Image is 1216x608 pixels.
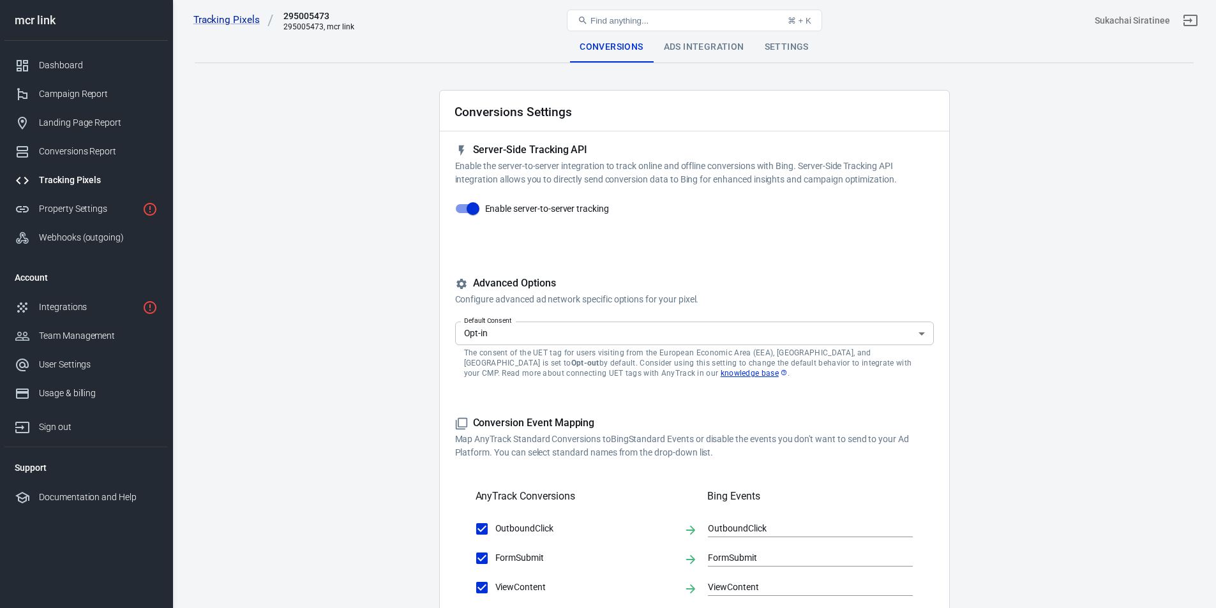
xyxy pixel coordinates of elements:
[455,322,934,345] div: Opt-in
[571,359,599,367] b: Opt-out
[39,174,158,187] div: Tracking Pixels
[4,166,168,195] a: Tracking Pixels
[4,350,168,379] a: User Settings
[1095,14,1170,27] div: Account id: Ntl6tuAK
[567,10,822,31] button: Find anything...⌘ + K
[4,408,168,441] a: Sign out
[142,300,158,315] svg: 1 networks not verified yet
[39,116,158,130] div: Landing Page Report
[39,387,158,400] div: Usage & billing
[455,277,934,290] h5: Advanced Options
[4,108,168,137] a: Landing Page Report
[4,51,168,80] a: Dashboard
[4,195,168,223] a: Property Settings
[464,316,511,325] label: Default Consent
[4,379,168,408] a: Usage & billing
[39,420,158,434] div: Sign out
[39,491,158,504] div: Documentation and Help
[476,490,575,503] h5: AnyTrack Conversions
[193,13,274,27] a: Tracking Pixels
[39,59,158,72] div: Dashboard
[708,521,894,537] input: Event Action
[39,145,158,158] div: Conversions Report
[142,202,158,217] svg: Property is not installed yet
[283,10,354,22] div: 295005473
[39,300,137,314] div: Integrations
[455,433,934,459] p: Map AnyTrack Standard Conversions to Bing Standard Events or disable the events you don't want to...
[721,368,788,378] a: knowledge base
[455,417,934,430] h5: Conversion Event Mapping
[39,202,137,216] div: Property Settings
[485,202,609,216] span: Enable server-to-server tracking
[455,293,934,306] p: Configure advanced ad network specific options for your pixel.
[283,22,354,31] div: 295005473, mcr link
[39,329,158,343] div: Team Management
[464,348,925,378] p: The consent of the UET tag for users visiting from the European Economic Area (EEA), [GEOGRAPHIC_...
[39,358,158,371] div: User Settings
[654,32,754,63] div: Ads Integration
[4,262,168,293] li: Account
[788,16,811,26] div: ⌘ + K
[4,293,168,322] a: Integrations
[4,137,168,166] a: Conversions Report
[39,87,158,101] div: Campaign Report
[455,144,934,157] h5: Server-Side Tracking API
[4,223,168,252] a: Webhooks (outgoing)
[495,581,673,594] span: ViewContent
[454,105,572,119] h2: Conversions Settings
[4,452,168,483] li: Support
[39,231,158,244] div: Webhooks (outgoing)
[4,80,168,108] a: Campaign Report
[590,16,649,26] span: Find anything...
[4,15,168,26] div: mcr link
[754,32,819,63] div: Settings
[455,159,934,186] p: Enable the server-to-server integration to track online and offline conversions with Bing. Server...
[495,551,673,565] span: FormSubmit
[4,322,168,350] a: Team Management
[708,579,894,595] input: Event Action
[495,522,673,535] span: OutboundClick
[1175,5,1206,36] a: Sign out
[569,32,653,63] div: Conversions
[708,550,894,566] input: Event Action
[707,490,913,503] h5: Bing Events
